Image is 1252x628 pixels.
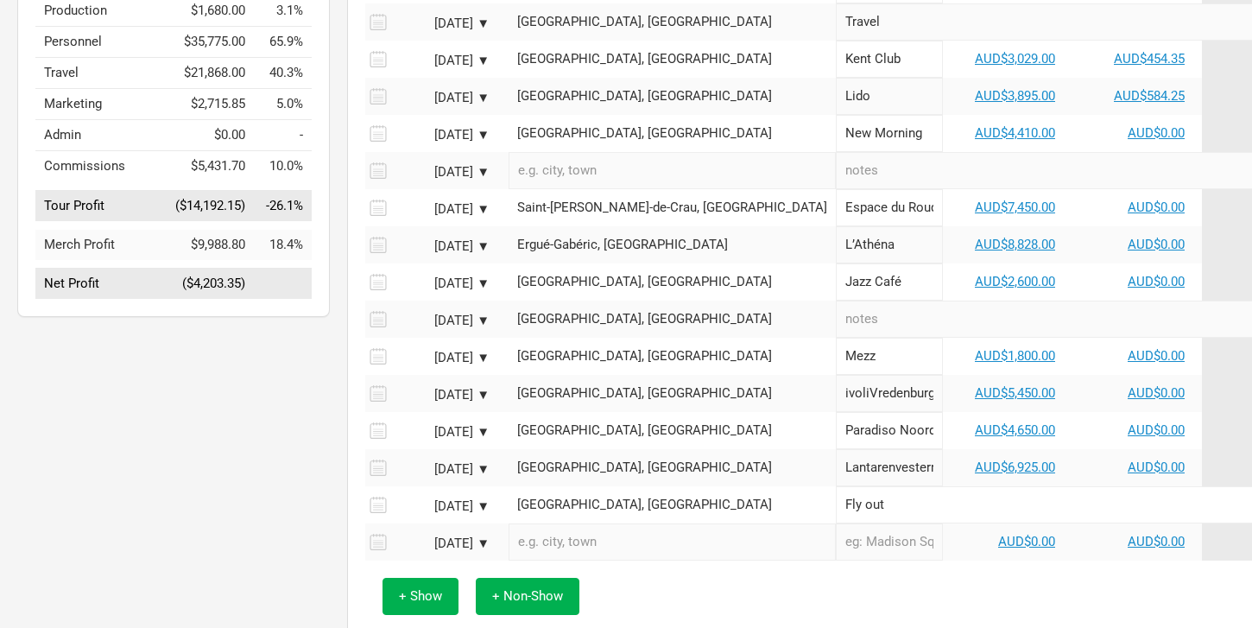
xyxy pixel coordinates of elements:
[975,274,1055,289] a: AUD$2,600.00
[1128,200,1185,215] a: AUD$0.00
[1128,422,1185,438] a: AUD$0.00
[1128,385,1185,401] a: AUD$0.00
[517,16,827,29] div: Hamburg, Germany
[167,58,254,89] td: $21,868.00
[167,151,254,182] td: $5,431.70
[167,120,254,151] td: $0.00
[517,238,827,251] div: Ergué-Gabéric, France
[35,269,167,300] td: Net Profit
[254,190,312,221] td: Tour Profit as % of Tour Income
[254,120,312,151] td: Admin as % of Tour Income
[1114,51,1185,67] a: AUD$454.35
[509,152,836,189] input: e.g. city, town
[975,348,1055,364] a: AUD$1,800.00
[395,314,490,327] div: [DATE] ▼
[836,41,943,78] input: Kent Club
[517,313,827,326] div: London, United Kingdom
[517,90,827,103] div: Berlin, Germany
[1114,88,1185,104] a: AUD$584.25
[975,385,1055,401] a: AUD$5,450.00
[395,426,490,439] div: [DATE] ▼
[35,27,167,58] td: Personnel
[1128,460,1185,475] a: AUD$0.00
[167,27,254,58] td: $35,775.00
[254,58,312,89] td: Travel as % of Tour Income
[395,500,490,513] div: [DATE] ▼
[395,240,490,253] div: [DATE] ▼
[492,588,563,604] span: + Non-Show
[395,166,490,179] div: [DATE] ▼
[35,89,167,120] td: Marketing
[836,226,943,263] input: L’Athéna
[517,53,827,66] div: Hamburg, Germany
[975,460,1055,475] a: AUD$6,925.00
[509,523,836,561] input: e.g. city, town
[975,237,1055,252] a: AUD$8,828.00
[254,151,312,182] td: Commissions as % of Tour Income
[517,276,827,289] div: London, United Kingdom
[476,578,579,615] button: + Non-Show
[836,449,943,486] input: Lantarenvestern
[836,189,943,226] input: Espace du Roudour
[836,412,943,449] input: Paradiso Noord
[399,588,442,604] span: + Show
[517,350,827,363] div: Breda, Netherlands
[975,51,1055,67] a: AUD$3,029.00
[395,54,490,67] div: [DATE] ▼
[395,352,490,365] div: [DATE] ▼
[1128,274,1185,289] a: AUD$0.00
[517,201,827,214] div: Saint-Martin-de-Crau, France
[517,424,827,437] div: Amsterdam, Netherlands
[167,89,254,120] td: $2,715.85
[1128,534,1185,549] a: AUD$0.00
[395,203,490,216] div: [DATE] ▼
[167,190,254,221] td: ($14,192.15)
[35,151,167,182] td: Commissions
[395,389,490,402] div: [DATE] ▼
[395,17,490,30] div: [DATE] ▼
[836,78,943,115] input: Lido
[517,127,827,140] div: Paris, France
[395,537,490,550] div: [DATE] ▼
[35,190,167,221] td: Tour Profit
[254,89,312,120] td: Marketing as % of Tour Income
[35,230,167,260] td: Merch Profit
[975,88,1055,104] a: AUD$3,895.00
[975,200,1055,215] a: AUD$7,450.00
[395,277,490,290] div: [DATE] ▼
[517,387,827,400] div: Utrecht, Netherlands
[975,125,1055,141] a: AUD$4,410.00
[975,422,1055,438] a: AUD$4,650.00
[383,578,458,615] button: + Show
[35,58,167,89] td: Travel
[836,375,943,412] input: ivoliVredenburg
[998,534,1055,549] a: AUD$0.00
[836,263,943,301] input: Jazz Café
[167,230,254,260] td: $9,988.80
[395,129,490,142] div: [DATE] ▼
[167,269,254,300] td: ($4,203.35)
[395,92,490,105] div: [DATE] ▼
[1128,125,1185,141] a: AUD$0.00
[254,269,312,300] td: Net Profit as % of Tour Income
[254,27,312,58] td: Personnel as % of Tour Income
[836,338,943,375] input: Mezz
[836,115,943,152] input: New Morning
[1128,237,1185,252] a: AUD$0.00
[517,498,827,511] div: Amsterdam, Netherlands
[395,463,490,476] div: [DATE] ▼
[836,523,943,561] input: eg: Madison Square Garden
[254,230,312,260] td: Merch Profit as % of Tour Income
[35,120,167,151] td: Admin
[517,461,827,474] div: Rotterdam, Netherlands
[1128,348,1185,364] a: AUD$0.00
